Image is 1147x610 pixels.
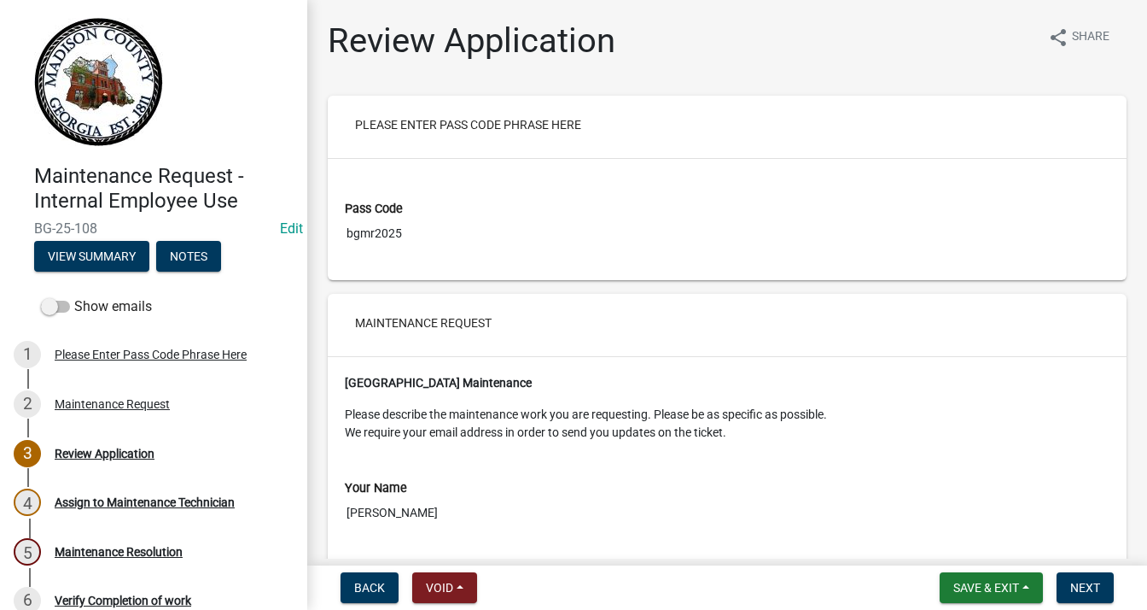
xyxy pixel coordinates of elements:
[55,448,154,460] div: Review Application
[1072,27,1109,48] span: Share
[55,496,235,508] div: Assign to Maintenance Technician
[354,581,385,595] span: Back
[55,546,183,558] div: Maintenance Resolution
[1070,581,1100,595] span: Next
[341,572,399,603] button: Back
[34,241,149,272] button: View Summary
[412,572,477,603] button: Void
[41,296,152,317] label: Show emails
[156,241,221,272] button: Notes
[345,376,532,390] strong: [GEOGRAPHIC_DATA] Maintenance
[34,18,163,146] img: Madison County, Georgia
[426,581,453,595] span: Void
[14,341,41,368] div: 1
[345,203,403,215] label: Pass Code
[940,572,1043,603] button: Save & Exit
[1048,27,1068,48] i: share
[14,489,41,516] div: 4
[55,398,170,410] div: Maintenance Request
[1034,21,1123,54] button: shareShare
[14,538,41,566] div: 5
[345,483,407,495] label: Your Name
[55,349,247,361] div: Please Enter Pass Code Phrase Here
[34,220,273,237] span: BG-25-108
[14,390,41,418] div: 2
[55,595,191,607] div: Verify Completion of work
[280,220,303,237] wm-modal-confirm: Edit Application Number
[328,21,615,62] h1: Review Application
[280,220,303,237] a: Edit
[34,164,294,214] h4: Maintenance Request - Internal Employee Use
[953,581,1019,595] span: Save & Exit
[1057,572,1114,603] button: Next
[14,440,41,467] div: 3
[34,250,149,264] wm-modal-confirm: Summary
[341,109,595,140] button: Please Enter Pass Code Phrase Here
[345,406,1109,442] p: Please describe the maintenance work you are requesting. Please be as specific as possible. We re...
[156,250,221,264] wm-modal-confirm: Notes
[341,308,505,338] button: Maintenance Request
